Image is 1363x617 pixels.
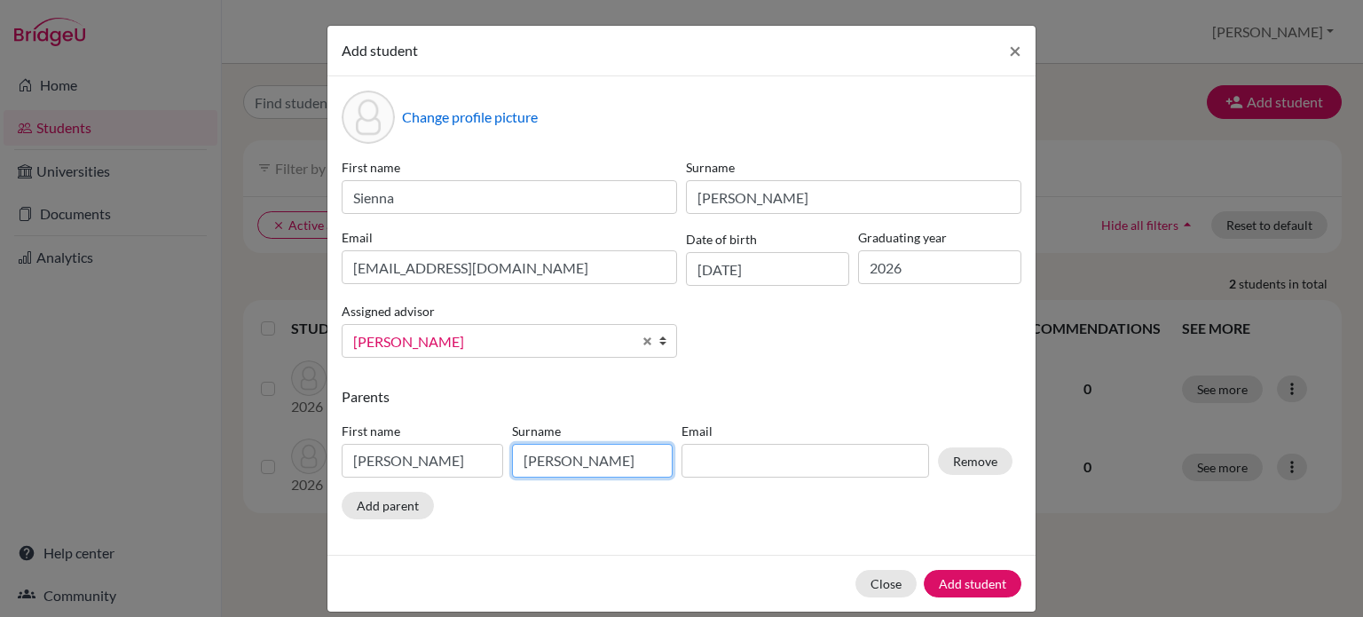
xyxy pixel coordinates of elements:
button: Close [855,570,917,597]
span: [PERSON_NAME] [353,330,632,353]
input: dd/mm/yyyy [686,252,849,286]
label: First name [342,422,503,440]
div: Profile picture [342,91,395,144]
button: Remove [938,447,1012,475]
label: Date of birth [686,230,757,249]
label: Surname [686,158,1021,177]
label: Surname [512,422,674,440]
label: First name [342,158,677,177]
span: Add student [342,42,418,59]
label: Graduating year [858,228,1021,247]
span: × [1009,37,1021,63]
button: Add student [924,570,1021,597]
button: Close [995,26,1036,75]
label: Email [681,422,929,440]
label: Email [342,228,677,247]
label: Assigned advisor [342,302,435,320]
button: Add parent [342,492,434,519]
p: Parents [342,386,1021,407]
